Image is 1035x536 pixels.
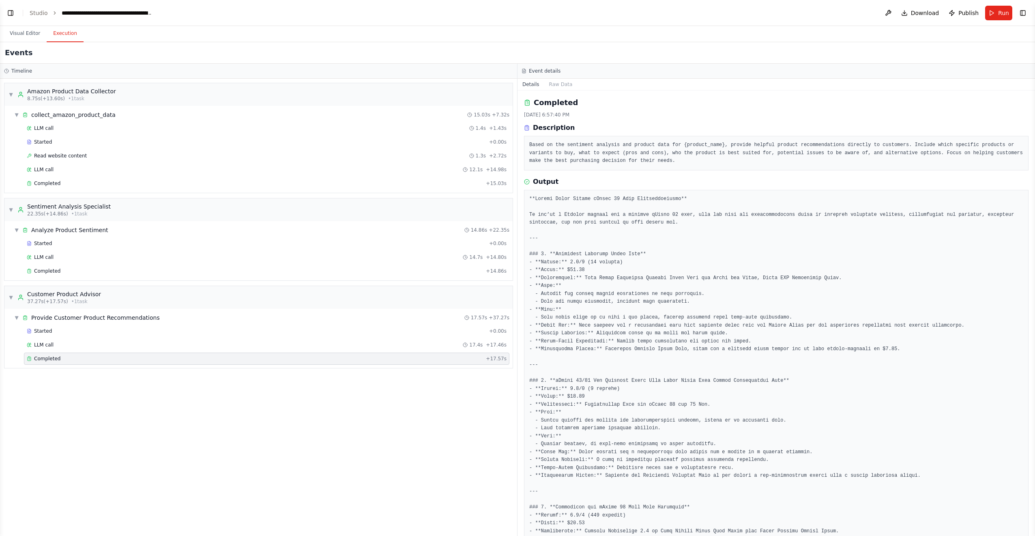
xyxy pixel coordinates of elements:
span: + 22.35s [489,227,509,233]
span: ▼ [9,91,13,98]
button: Details [517,79,544,90]
span: 37.27s (+17.57s) [27,298,68,305]
span: 22.35s (+14.86s) [27,211,68,217]
span: LLM call [34,342,54,348]
button: Visual Editor [3,25,47,42]
span: + 17.57s [486,355,507,362]
span: LLM call [34,166,54,173]
span: Started [34,139,52,145]
div: Sentiment Analysis Specialist [27,202,111,211]
div: Provide Customer Product Recommendations [31,314,160,322]
h2: Completed [534,97,578,108]
span: + 7.32s [492,112,509,118]
span: 14.86s [471,227,487,233]
span: • 1 task [71,211,88,217]
span: Publish [958,9,979,17]
span: + 0.00s [489,328,507,334]
span: • 1 task [68,95,84,102]
button: Raw Data [544,79,578,90]
span: ▼ [9,294,13,301]
span: Download [911,9,939,17]
span: + 17.46s [486,342,507,348]
span: ▼ [9,207,13,213]
span: ▼ [14,314,19,321]
span: 17.57s [471,314,487,321]
div: Analyze Product Sentiment [31,226,108,234]
pre: Based on the sentiment analysis and product data for {product_name}, provide helpful product reco... [529,141,1023,165]
span: LLM call [34,125,54,131]
h3: Event details [529,68,560,74]
div: Customer Product Advisor [27,290,101,298]
a: Studio [30,10,48,16]
span: 14.7s [469,254,483,260]
span: + 2.72s [489,153,507,159]
span: + 14.80s [486,254,507,260]
button: Run [985,6,1012,20]
div: collect_amazon_product_data [31,111,116,119]
span: Started [34,328,52,334]
nav: breadcrumb [30,9,153,17]
span: 17.4s [469,342,483,348]
button: Publish [945,6,982,20]
span: + 14.86s [486,268,507,274]
span: Completed [34,180,60,187]
span: ▼ [14,227,19,233]
span: Run [998,9,1009,17]
span: 1.4s [476,125,486,131]
span: 8.75s (+13.60s) [27,95,65,102]
span: Completed [34,355,60,362]
span: + 14.98s [486,166,507,173]
span: Completed [34,268,60,274]
span: 12.1s [469,166,483,173]
span: + 15.03s [486,180,507,187]
span: + 0.00s [489,240,507,247]
button: Download [898,6,943,20]
h2: Events [5,47,32,58]
button: Show right sidebar [1017,7,1029,19]
span: 1.3s [476,153,486,159]
span: Started [34,240,52,247]
h3: Output [533,177,558,187]
h3: Timeline [11,68,32,74]
span: + 0.00s [489,139,507,145]
div: Amazon Product Data Collector [27,87,116,95]
span: + 37.27s [489,314,509,321]
button: Show left sidebar [5,7,16,19]
div: [DATE] 6:57:40 PM [524,112,1029,118]
span: LLM call [34,254,54,260]
span: Read website content [34,153,87,159]
span: 15.03s [474,112,490,118]
h3: Description [533,123,575,133]
span: + 1.43s [489,125,507,131]
span: ▼ [14,112,19,118]
button: Execution [47,25,84,42]
span: • 1 task [71,298,88,305]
